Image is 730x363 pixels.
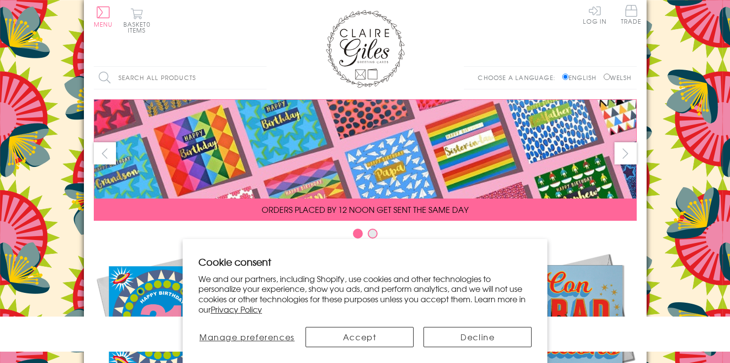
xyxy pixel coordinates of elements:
input: Search all products [94,67,267,89]
span: 0 items [128,20,151,35]
button: Manage preferences [198,327,296,347]
button: Basket0 items [123,8,151,33]
label: English [562,73,601,82]
h2: Cookie consent [198,255,532,269]
span: ORDERS PLACED BY 12 NOON GET SENT THE SAME DAY [262,203,468,215]
p: We and our partners, including Shopify, use cookies and other technologies to personalize your ex... [198,274,532,315]
a: Log In [583,5,607,24]
button: Decline [423,327,532,347]
a: Privacy Policy [211,303,262,315]
div: Carousel Pagination [94,228,637,243]
button: Accept [306,327,414,347]
button: next [615,142,637,164]
input: Search [257,67,267,89]
button: Carousel Page 1 (Current Slide) [353,229,363,239]
span: Menu [94,20,113,29]
img: Claire Giles Greetings Cards [326,10,405,88]
button: Carousel Page 2 [368,229,378,239]
button: Menu [94,6,113,27]
a: Trade [621,5,642,26]
input: Welsh [604,74,610,80]
label: Welsh [604,73,632,82]
p: Choose a language: [478,73,560,82]
span: Trade [621,5,642,24]
span: Manage preferences [199,331,295,343]
button: prev [94,142,116,164]
input: English [562,74,569,80]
